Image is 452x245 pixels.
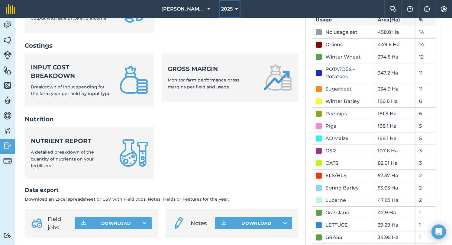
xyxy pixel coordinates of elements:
[415,132,436,145] td: 5
[3,36,12,45] img: svg+xml;base64,PHN2ZyB4bWxucz0iaHR0cDovL3d3dy53My5vcmcvMjAwMC9zdmciIHdpZHRoPSI1NiIgaGVpZ2h0PSI2MC...
[374,38,415,51] td: 449.6 Ha
[31,84,111,96] span: Breakdown of input spending for the farm year per field by input type
[415,182,436,194] td: 2
[215,217,292,229] button: Download
[325,29,357,36] div: No usage set
[3,157,12,165] img: svg+xml;base64,PD94bWwgdmVyc2lvbj0iMS4wIiBlbmNvZGluZz0idXRmLTgiPz4KPCEtLSBHZW5lcmF0b3I6IEFkb2JlIE...
[325,160,338,167] div: OATS
[374,51,415,63] td: 374.5 Ha
[415,38,436,51] td: 14
[3,96,12,105] img: svg+xml;base64,PD94bWwgdmVyc2lvbj0iMS4wIiBlbmNvZGluZz0idXRmLTgiPz4KPCEtLSBHZW5lcmF0b3I6IEFkb2JlIE...
[171,216,186,231] img: svg+xml;base64,PD94bWwgdmVyc2lvbj0iMS4wIiBlbmNvZGluZz0idXRmLTgiPz4KPCEtLSBHZW5lcmF0b3I6IEFkb2JlIE...
[325,110,347,117] div: Parsnips
[325,172,347,179] div: ELS/HLS
[374,95,415,107] td: 186.6 Ha
[220,220,228,227] img: Download icon
[415,95,436,107] td: 6
[325,147,336,154] div: OSR
[415,26,436,38] td: 14
[221,5,233,13] span: 2025
[25,115,298,123] h2: Nutrition
[389,6,397,12] img: Two speech bubbles overlapping with the left bubble in the forefront
[415,206,436,219] td: 1
[325,66,370,80] div: POTATOES - Potatoes
[325,85,352,93] div: Sugarbeet
[374,219,415,231] td: 39.29 Ha
[80,220,87,227] img: Download icon
[161,5,205,13] span: [PERSON_NAME] Ltd.
[6,4,15,14] img: fieldmargin Logo
[25,53,154,107] a: Input cost breakdownBreakdown of input spending for the farm year per field by input type
[3,21,12,30] img: svg+xml;base64,PD94bWwgdmVyc2lvbj0iMS4wIiBlbmNvZGluZz0idXRmLTgiPz4KPCEtLSBHZW5lcmF0b3I6IEFkb2JlIE...
[374,231,415,243] td: 34.95 Ha
[374,182,415,194] td: 53.65 Ha
[31,149,94,168] span: A detailed breakdown of the quantity of nutrients on your fertilisers
[325,221,348,229] div: LETTUCE
[325,197,346,204] div: Lucerne
[374,169,415,182] td: 57.37 Ha
[374,83,415,95] td: 334.9 Ha
[374,14,415,26] th: Area ( Ha )
[25,186,298,195] h2: Data export
[168,65,256,73] strong: Gross margin
[325,184,359,192] div: Spring Barley
[415,157,436,169] td: 3
[191,219,210,227] span: Notes
[31,63,112,80] strong: Input cost breakdown
[415,120,436,132] td: 5
[31,8,107,21] span: Total and per ha yields by field and output with sale price and income
[119,65,148,94] img: Input cost breakdown
[25,127,154,179] a: Nutrient reportA detailed breakdown of the quantity of nutrients on your fertilisers
[415,51,436,63] td: 12
[48,215,69,232] span: Field jobs
[3,233,12,238] img: svg+xml;base64,PD94bWwgdmVyc2lvbj0iMS4wIiBlbmNvZGluZz0idXRmLTgiPz4KPCEtLSBHZW5lcmF0b3I6IEFkb2JlIE...
[415,63,436,83] td: 11
[415,194,436,206] td: 2
[162,53,299,102] a: Gross marginMonitor farm performance gross margins per field and usage
[406,6,414,12] img: A question mark icon
[415,14,436,26] th: %
[415,107,436,120] td: 6
[374,132,415,145] td: 168.1 Ha
[25,41,298,50] h2: Costings
[25,196,298,202] p: Download an Excel spreadsheet or CSV with Field Jobs, Notes, Fields or Features for the year.
[3,66,12,75] img: svg+xml;base64,PHN2ZyB4bWxucz0iaHR0cDovL3d3dy53My5vcmcvMjAwMC9zdmciIHdpZHRoPSI1NiIgaGVpZ2h0PSI2MC...
[374,145,415,157] td: 107.6 Ha
[374,157,415,169] td: 82.91 Ha
[263,63,292,92] img: Gross margin
[325,41,343,48] div: Onions
[3,126,12,135] img: svg+xml;base64,PD94bWwgdmVyc2lvbj0iMS4wIiBlbmNvZGluZz0idXRmLTgiPz4KPCEtLSBHZW5lcmF0b3I6IEFkb2JlIE...
[440,6,447,12] img: A cog icon
[415,219,436,231] td: 1
[415,83,436,95] td: 11
[325,209,350,216] div: Grassland
[325,53,361,61] div: Winter Wheat
[374,26,415,38] td: 458.8 Ha
[415,231,436,243] td: 1
[374,120,415,132] td: 168.1 Ha
[325,98,360,105] div: Winter Barley
[325,122,336,130] div: Pigs
[119,138,148,167] img: Nutrient report
[31,137,112,145] strong: Nutrient report
[3,81,12,90] img: svg+xml;base64,PHN2ZyB4bWxucz0iaHR0cDovL3d3dy53My5vcmcvMjAwMC9zdmciIHdpZHRoPSI1NiIgaGVpZ2h0PSI2MC...
[374,206,415,219] td: 42.9 Ha
[424,5,430,13] img: svg+xml;base64,PHN2ZyB4bWxucz0iaHR0cDovL3d3dy53My5vcmcvMjAwMC9zdmciIHdpZHRoPSIxNyIgaGVpZ2h0PSIxNy...
[374,63,415,83] td: 347.2 Ha
[415,169,436,182] td: 2
[431,224,446,239] div: Open Intercom Messenger
[75,217,152,229] button: Download
[3,51,12,59] img: svg+xml;base64,PD94bWwgdmVyc2lvbj0iMS4wIiBlbmNvZGluZz0idXRmLTgiPz4KPCEtLSBHZW5lcmF0b3I6IEFkb2JlIE...
[3,111,12,120] img: svg+xml;base64,PD94bWwgdmVyc2lvbj0iMS4wIiBlbmNvZGluZz0idXRmLTgiPz4KPCEtLSBHZW5lcmF0b3I6IEFkb2JlIE...
[374,194,415,206] td: 47.85 Ha
[415,145,436,157] td: 3
[325,135,348,142] div: AD Maize
[312,14,374,26] th: Usage
[374,107,415,120] td: 181.9 Ha
[325,234,342,241] div: GRASS
[3,141,12,150] img: svg+xml;base64,PD94bWwgdmVyc2lvbj0iMS4wIiBlbmNvZGluZz0idXRmLTgiPz4KPCEtLSBHZW5lcmF0b3I6IEFkb2JlIE...
[31,216,43,231] img: svg+xml;base64,PD94bWwgdmVyc2lvbj0iMS4wIiBlbmNvZGluZz0idXRmLTgiPz4KPCEtLSBHZW5lcmF0b3I6IEFkb2JlIE...
[168,77,239,89] span: Monitor farm performance gross margins per field and usage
